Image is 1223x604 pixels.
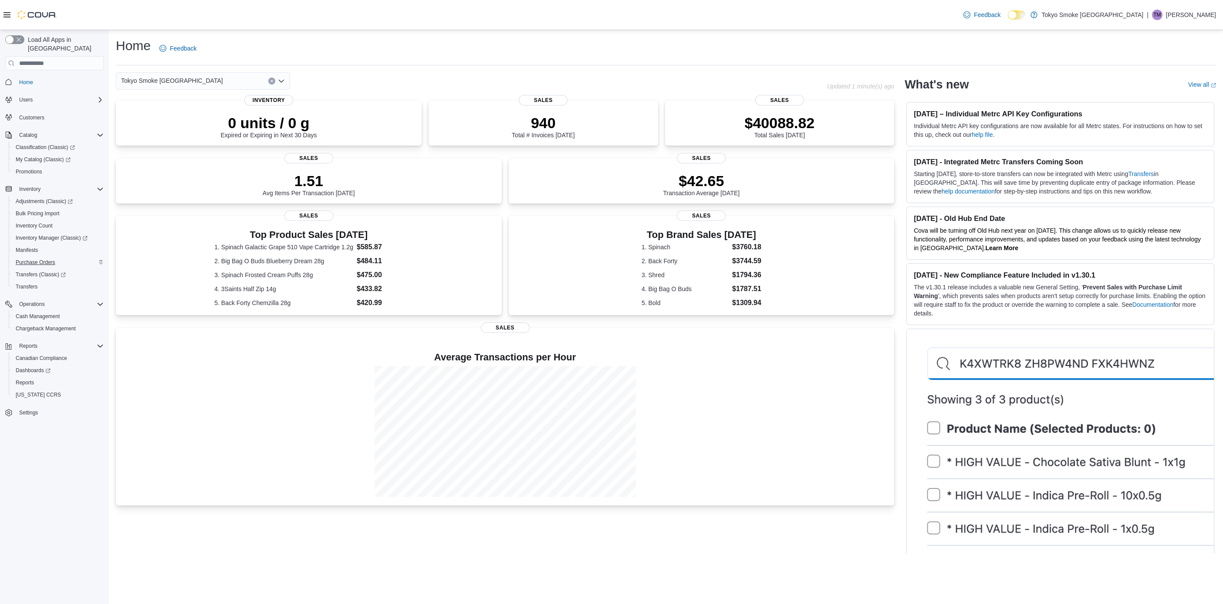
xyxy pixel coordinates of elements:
[12,233,91,243] a: Inventory Manager (Classic)
[12,196,104,207] span: Adjustments (Classic)
[16,283,37,290] span: Transfers
[12,166,104,177] span: Promotions
[357,256,403,266] dd: $484.11
[642,285,729,293] dt: 4. Big Bag O Buds
[827,83,894,90] p: Updated 1 minute(s) ago
[16,313,60,320] span: Cash Management
[642,271,729,279] dt: 3. Shred
[244,95,293,105] span: Inventory
[16,168,42,175] span: Promotions
[19,79,33,86] span: Home
[2,94,107,106] button: Users
[12,311,63,322] a: Cash Management
[214,299,353,307] dt: 5. Back Forty Chemzilla 28g
[12,377,104,388] span: Reports
[12,311,104,322] span: Cash Management
[16,234,88,241] span: Inventory Manager (Classic)
[9,166,107,178] button: Promotions
[357,284,403,294] dd: $433.82
[9,220,107,232] button: Inventory Count
[9,256,107,268] button: Purchase Orders
[12,233,104,243] span: Inventory Manager (Classic)
[12,208,104,219] span: Bulk Pricing Import
[9,244,107,256] button: Manifests
[974,10,1000,19] span: Feedback
[9,268,107,281] a: Transfers (Classic)
[214,230,403,240] h3: Top Product Sales [DATE]
[278,78,285,85] button: Open list of options
[914,214,1207,223] h3: [DATE] - Old Hub End Date
[1132,301,1173,308] a: Documentation
[16,210,60,217] span: Bulk Pricing Import
[755,95,804,105] span: Sales
[221,114,317,139] div: Expired or Expiring in Next 30 Days
[914,271,1207,279] h3: [DATE] - New Compliance Feature Included in v1.30.1
[986,244,1018,251] strong: Learn More
[16,95,104,105] span: Users
[9,322,107,335] button: Chargeback Management
[5,72,104,441] nav: Complex example
[9,281,107,293] button: Transfers
[16,299,104,309] span: Operations
[745,114,815,132] p: $40088.82
[9,232,107,244] a: Inventory Manager (Classic)
[12,142,104,153] span: Classification (Classic)
[2,340,107,352] button: Reports
[214,243,353,251] dt: 1. Spinach Galactic Grape 510 Vape Cartridge 1.2g
[357,270,403,280] dd: $475.00
[19,96,33,103] span: Users
[1042,10,1144,20] p: Tokyo Smoke [GEOGRAPHIC_DATA]
[914,170,1207,196] p: Starting [DATE], store-to-store transfers can now be integrated with Metrc using in [GEOGRAPHIC_D...
[16,271,66,278] span: Transfers (Classic)
[19,132,37,139] span: Catalog
[16,95,36,105] button: Users
[12,365,54,376] a: Dashboards
[12,377,37,388] a: Reports
[19,301,45,308] span: Operations
[357,298,403,308] dd: $420.99
[16,367,51,374] span: Dashboards
[905,78,969,92] h2: What's new
[19,186,41,193] span: Inventory
[16,222,53,229] span: Inventory Count
[16,299,48,309] button: Operations
[214,271,353,279] dt: 3. Spinach Frosted Cream Puffs 28g
[1152,10,1162,20] div: Taylor Murphy
[1211,83,1216,88] svg: External link
[2,406,107,419] button: Settings
[2,183,107,195] button: Inventory
[519,95,568,105] span: Sales
[12,282,41,292] a: Transfers
[2,75,107,88] button: Home
[9,352,107,364] button: Canadian Compliance
[12,269,104,280] span: Transfers (Classic)
[16,247,38,254] span: Manifests
[16,184,44,194] button: Inventory
[16,156,71,163] span: My Catalog (Classic)
[16,144,75,151] span: Classification (Classic)
[732,242,761,252] dd: $3760.18
[12,390,104,400] span: Washington CCRS
[16,130,41,140] button: Catalog
[9,377,107,389] button: Reports
[116,37,151,54] h1: Home
[156,40,200,57] a: Feedback
[16,379,34,386] span: Reports
[914,157,1207,166] h3: [DATE] - Integrated Metrc Transfers Coming Soon
[214,257,353,265] dt: 2. Big Bag O Buds Blueberry Dream 28g
[12,282,104,292] span: Transfers
[16,112,104,123] span: Customers
[16,130,104,140] span: Catalog
[24,35,104,53] span: Load All Apps in [GEOGRAPHIC_DATA]
[972,131,993,138] a: help file
[2,129,107,141] button: Catalog
[170,44,196,53] span: Feedback
[16,184,104,194] span: Inventory
[16,198,73,205] span: Adjustments (Classic)
[357,242,403,252] dd: $585.87
[732,284,761,294] dd: $1787.51
[663,172,740,190] p: $42.65
[1008,10,1026,20] input: Dark Mode
[512,114,574,132] p: 940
